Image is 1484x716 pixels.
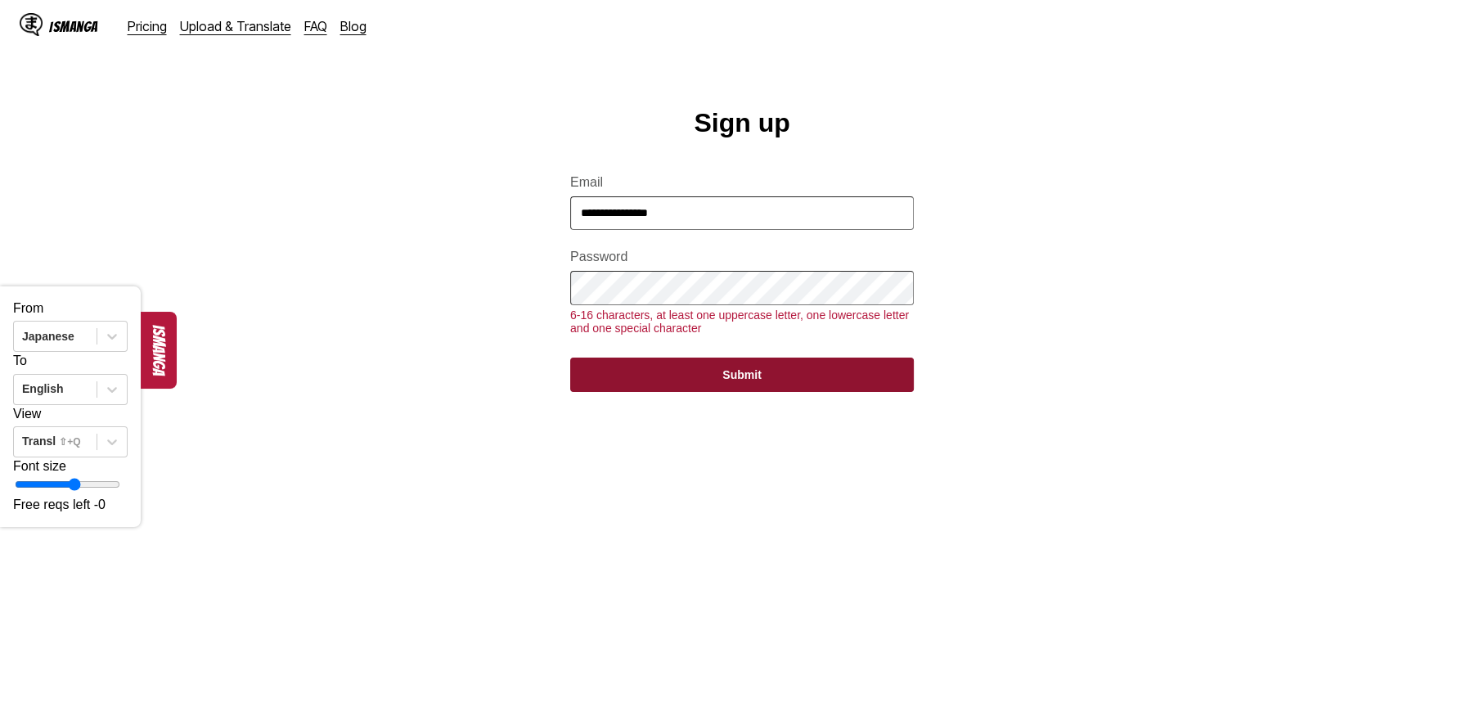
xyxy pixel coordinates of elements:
img: IsManga Logo [20,13,43,36]
button: Submit [570,358,914,392]
label: From [13,301,43,315]
label: Password [570,250,914,264]
span: 0 [98,498,106,511]
label: To [13,353,27,367]
h1: Sign up [694,108,789,138]
button: ismanga [141,312,177,389]
span: Font size [13,459,66,473]
a: IsManga LogoIsManga [20,13,128,39]
a: Blog [340,18,367,34]
a: Pricing [128,18,167,34]
div: 6-16 characters, at least one uppercase letter, one lowercase letter and one special character [570,308,914,335]
a: FAQ [304,18,327,34]
a: Upload & Translate [180,18,291,34]
label: View [13,407,41,421]
label: Email [570,175,914,190]
div: IsManga [49,19,98,34]
p: Free reqs left - [13,496,128,514]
